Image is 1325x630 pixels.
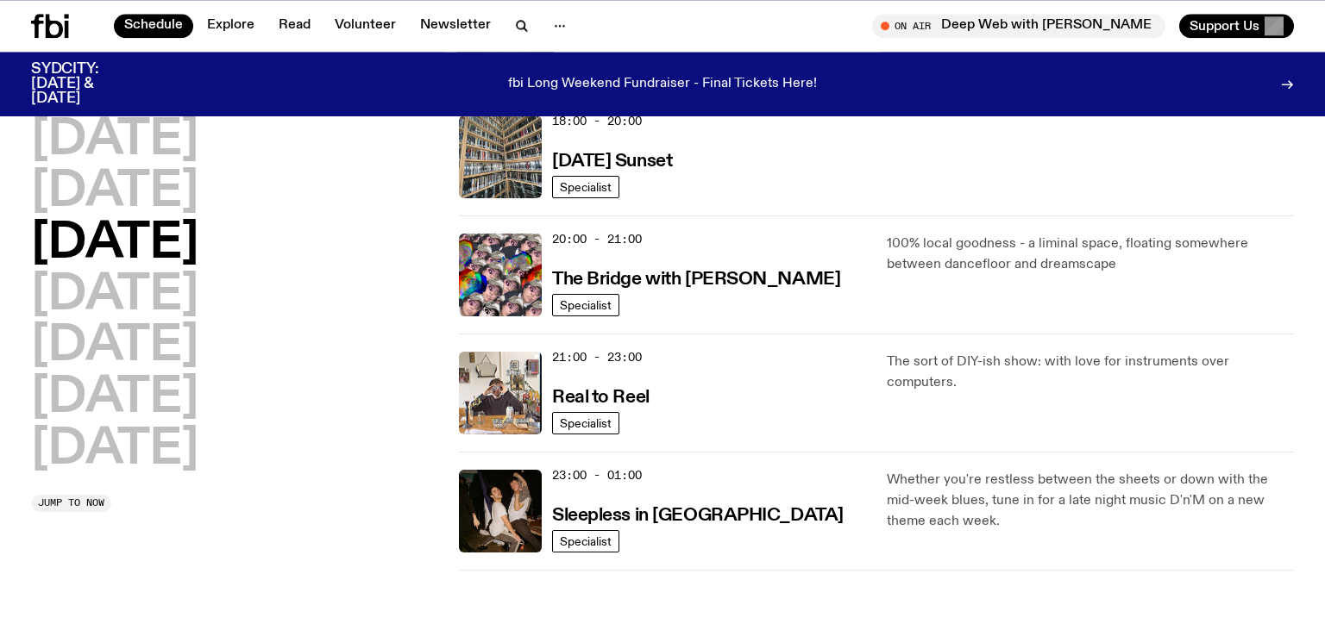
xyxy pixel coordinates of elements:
[197,14,265,38] a: Explore
[552,507,844,525] h3: Sleepless in [GEOGRAPHIC_DATA]
[31,271,198,320] button: [DATE]
[552,349,642,365] span: 21:00 - 23:00
[552,412,619,434] a: Specialist
[552,176,619,198] a: Specialist
[268,14,321,38] a: Read
[31,322,198,371] button: [DATE]
[31,374,198,422] button: [DATE]
[552,149,672,171] a: [DATE] Sunset
[552,271,840,289] h3: The Bridge with [PERSON_NAME]
[31,168,198,216] button: [DATE]
[552,294,619,316] a: Specialist
[552,153,672,171] h3: [DATE] Sunset
[31,220,198,268] button: [DATE]
[560,417,612,430] span: Specialist
[552,385,650,407] a: Real to Reel
[552,503,844,525] a: Sleepless in [GEOGRAPHIC_DATA]
[552,231,642,247] span: 20:00 - 21:00
[31,495,111,512] button: Jump to now
[552,530,619,552] a: Specialist
[459,115,542,198] img: A corner shot of the fbi music library
[1179,14,1294,38] button: Support Us
[1190,18,1259,34] span: Support Us
[552,267,840,289] a: The Bridge with [PERSON_NAME]
[459,470,542,552] img: Marcus Whale is on the left, bent to his knees and arching back with a gleeful look his face He i...
[31,116,198,165] button: [DATE]
[410,14,501,38] a: Newsletter
[872,14,1165,38] button: On AirDeep Web with [PERSON_NAME]
[560,299,612,312] span: Specialist
[31,62,141,106] h3: SYDCITY: [DATE] & [DATE]
[38,498,104,508] span: Jump to now
[459,352,542,434] img: Jasper Craig Adams holds a vintage camera to his eye, obscuring his face. He is wearing a grey ju...
[114,14,193,38] a: Schedule
[887,352,1294,393] p: The sort of DIY-ish show: with love for instruments over computers.
[560,535,612,548] span: Specialist
[324,14,406,38] a: Volunteer
[887,470,1294,532] p: Whether you're restless between the sheets or down with the mid-week blues, tune in for a late ni...
[508,77,817,92] p: fbi Long Weekend Fundraiser - Final Tickets Here!
[31,426,198,474] button: [DATE]
[560,181,612,194] span: Specialist
[887,234,1294,275] p: 100% local goodness - a liminal space, floating somewhere between dancefloor and dreamscape
[552,467,642,483] span: 23:00 - 01:00
[552,389,650,407] h3: Real to Reel
[552,113,642,129] span: 18:00 - 20:00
